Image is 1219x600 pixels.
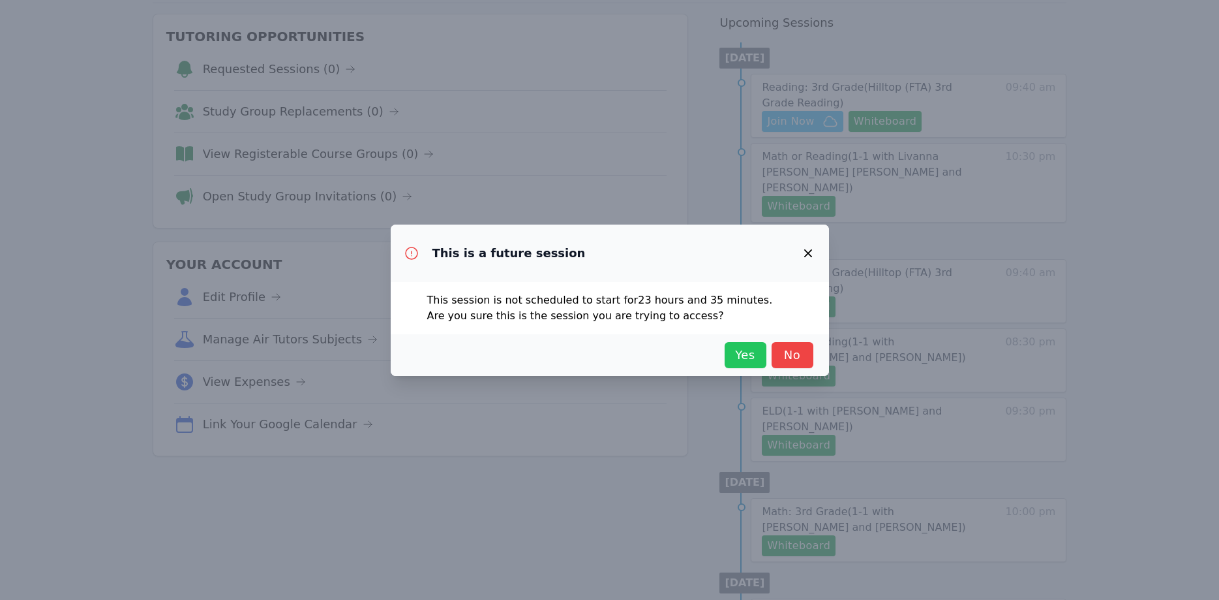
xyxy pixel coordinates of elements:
[772,342,813,368] button: No
[778,346,807,364] span: No
[432,245,586,261] h3: This is a future session
[427,292,792,324] p: This session is not scheduled to start for 23 hours and 35 minutes . Are you sure this is the ses...
[731,346,760,364] span: Yes
[725,342,766,368] button: Yes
